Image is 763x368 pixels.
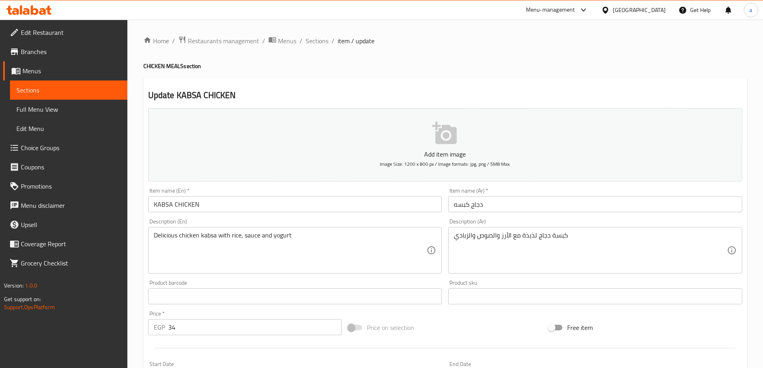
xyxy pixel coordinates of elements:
[3,234,127,253] a: Coverage Report
[4,302,55,312] a: Support.OpsPlatform
[161,149,730,159] p: Add item image
[172,36,175,46] li: /
[380,159,511,169] span: Image Size: 1200 x 800 px / Image formats: jpg, png / 5MB Max.
[4,280,24,291] span: Version:
[21,220,121,229] span: Upsell
[148,108,742,181] button: Add item imageImage Size: 1200 x 800 px / Image formats: jpg, png / 5MB Max.
[3,196,127,215] a: Menu disclaimer
[613,6,666,14] div: [GEOGRAPHIC_DATA]
[306,36,328,46] a: Sections
[10,100,127,119] a: Full Menu View
[367,323,414,332] span: Price on selection
[21,181,121,191] span: Promotions
[143,62,747,70] h4: CHICKEN MEALS section
[16,124,121,133] span: Edit Menu
[143,36,169,46] a: Home
[3,215,127,234] a: Upsell
[278,36,296,46] span: Menus
[154,322,165,332] p: EGP
[21,162,121,172] span: Coupons
[262,36,265,46] li: /
[154,231,427,269] textarea: Delicious chicken kabsa with rice, sauce and yogurt
[25,280,37,291] span: 1.0.0
[16,85,121,95] span: Sections
[567,323,593,332] span: Free item
[454,231,727,269] textarea: كبسة دجاج لذيذة مع الأرز والصوص والزبادي
[3,23,127,42] a: Edit Restaurant
[143,36,747,46] nav: breadcrumb
[21,201,121,210] span: Menu disclaimer
[338,36,374,46] span: item / update
[148,196,442,212] input: Enter name En
[3,61,127,80] a: Menus
[178,36,259,46] a: Restaurants management
[448,288,742,304] input: Please enter product sku
[148,89,742,101] h2: Update KABSA CHICKEN
[21,143,121,153] span: Choice Groups
[3,157,127,177] a: Coupons
[21,258,121,268] span: Grocery Checklist
[188,36,259,46] span: Restaurants management
[3,138,127,157] a: Choice Groups
[148,288,442,304] input: Please enter product barcode
[268,36,296,46] a: Menus
[21,239,121,249] span: Coverage Report
[3,177,127,196] a: Promotions
[448,196,742,212] input: Enter name Ar
[10,80,127,100] a: Sections
[3,42,127,61] a: Branches
[21,47,121,56] span: Branches
[22,66,121,76] span: Menus
[4,294,41,304] span: Get support on:
[749,6,752,14] span: a
[168,319,342,335] input: Please enter price
[16,105,121,114] span: Full Menu View
[300,36,302,46] li: /
[526,5,575,15] div: Menu-management
[21,28,121,37] span: Edit Restaurant
[10,119,127,138] a: Edit Menu
[3,253,127,273] a: Grocery Checklist
[332,36,334,46] li: /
